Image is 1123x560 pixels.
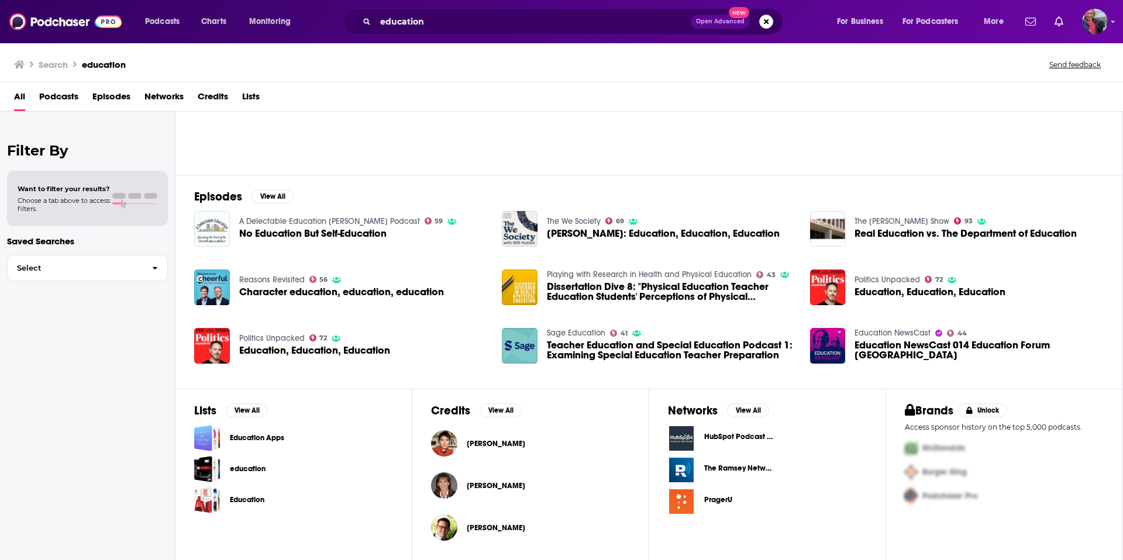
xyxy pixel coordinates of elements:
[431,430,457,457] img: Pius Wong
[810,328,846,364] img: Education NewsCast 014 Education Forum Schweiz
[1082,9,1108,34] img: User Profile
[198,87,228,111] a: Credits
[319,336,327,341] span: 72
[431,403,522,418] a: CreditsView All
[309,276,328,283] a: 56
[668,457,867,483] button: The Ramsey Network logoThe Ramsey Network
[900,460,922,484] img: Second Pro Logo
[7,255,168,281] button: Select
[547,340,796,360] a: Teacher Education and Special Education Podcast 1: Examining Special Education Teacher Preparation
[431,509,630,547] button: Sam SimsSam Sims
[431,472,457,499] a: Megan McLaughlin
[194,425,221,451] a: Education Apps
[194,269,230,305] img: Character education, education, education
[239,229,387,238] a: No Education But Self-Education
[900,484,922,508] img: Third Pro Logo
[502,328,538,364] a: Teacher Education and Special Education Podcast 1: Examining Special Education Teacher Preparation
[621,331,628,336] span: 41
[467,523,525,533] span: [PERSON_NAME]
[194,456,221,482] span: education
[242,87,260,111] a: Lists
[668,488,695,515] img: PragerU logo
[194,211,230,247] a: No Education But Self-Education
[855,340,1104,360] span: Education NewsCast 014 Education Forum [GEOGRAPHIC_DATA]
[239,275,305,285] a: Reasons Revisited
[39,87,78,111] a: Podcasts
[922,443,965,453] span: McDonalds
[922,467,967,477] span: Burger King
[502,269,538,305] img: Dissertation Dive 8: "Physical Education Teacher Education Students' Perceptions of Physical Educ...
[14,87,25,111] a: All
[704,464,777,473] span: The Ramsey Network
[239,333,305,343] a: Politics Unpacked
[92,87,130,111] span: Episodes
[467,439,525,448] span: [PERSON_NAME]
[39,59,68,70] h3: Search
[837,13,883,30] span: For Business
[1021,12,1041,32] a: Show notifications dropdown
[480,403,522,417] button: View All
[194,189,294,204] a: EpisodesView All
[376,12,691,31] input: Search podcasts, credits, & more...
[18,196,110,213] span: Choose a tab above to access filters.
[810,269,846,305] img: Education, Education, Education
[900,436,922,460] img: First Pro Logo
[668,403,718,418] h2: Networks
[1050,12,1068,32] a: Show notifications dropdown
[354,8,794,35] div: Search podcasts, credits, & more...
[668,425,867,452] a: HubSpot Podcast Network logoHubSpot Podcast Network
[902,13,959,30] span: For Podcasters
[252,189,294,203] button: View All
[239,345,390,355] a: Education, Education, Education
[855,275,920,285] a: Politics Unpacked
[194,403,216,418] h2: Lists
[239,216,420,226] a: A Delectable Education Charlotte Mason Podcast
[905,423,1104,431] p: Access sponsor history on the top 5,000 podcasts.
[201,13,226,30] span: Charts
[704,495,732,504] span: PragerU
[547,216,601,226] a: The We Society
[431,425,630,462] button: Pius WongPius Wong
[855,229,1077,238] a: Real Education vs. The Department of Education
[616,219,624,224] span: 69
[855,328,931,338] a: Education NewsCast
[668,457,695,483] img: The Ramsey Network logo
[502,211,538,247] img: Becky Francis: Education, Education, Education
[194,328,230,364] img: Education, Education, Education
[241,12,306,31] button: open menu
[82,59,126,70] h3: education
[1082,9,1108,34] button: Show profile menu
[668,425,695,452] img: HubSpot Podcast Network logo
[547,282,796,302] span: Dissertation Dive 8: "Physical Education Teacher Education Students' Perceptions of Physical Educ...
[144,87,184,111] a: Networks
[954,217,973,224] a: 93
[137,12,195,31] button: open menu
[729,7,750,18] span: New
[467,481,525,490] a: Megan McLaughlin
[605,217,624,224] a: 69
[425,217,443,224] a: 59
[467,523,525,533] a: Sam Sims
[905,403,953,418] h2: Brands
[855,340,1104,360] a: Education NewsCast 014 Education Forum Schweiz
[984,13,1004,30] span: More
[767,272,776,278] span: 43
[829,12,898,31] button: open menu
[810,211,846,247] a: Real Education vs. The Department of Education
[18,185,110,193] span: Want to filter your results?
[547,269,752,279] a: Playing with Research in Health and Physical Education
[230,493,264,506] a: Education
